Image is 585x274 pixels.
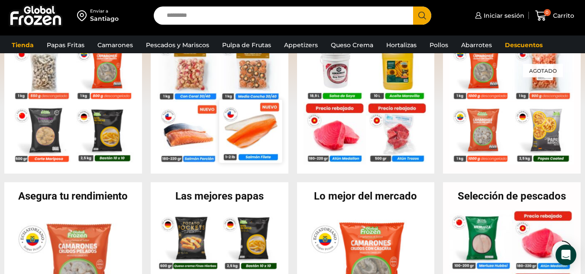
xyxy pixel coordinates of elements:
div: Enviar a [90,8,119,14]
a: Pollos [425,37,452,53]
a: Tienda [7,37,38,53]
h2: Asegura tu rendimiento [4,191,142,201]
a: Appetizers [280,37,322,53]
a: Queso Crema [326,37,378,53]
a: Pulpa de Frutas [218,37,275,53]
p: Agotado [523,64,563,77]
a: Hortalizas [382,37,421,53]
div: Santiago [90,14,119,23]
span: Carrito [551,11,574,20]
a: Descuentos [501,37,547,53]
img: address-field-icon.svg [77,8,90,23]
a: Papas Fritas [42,37,89,53]
a: Iniciar sesión [473,7,524,24]
span: Iniciar sesión [482,11,524,20]
a: Abarrotes [457,37,496,53]
div: Open Intercom Messenger [556,245,576,265]
h2: Selección de pescados [443,191,581,201]
a: 0 Carrito [533,6,576,26]
h2: Las mejores papas [151,191,288,201]
h2: Lo mejor del mercado [297,191,435,201]
a: Camarones [93,37,137,53]
button: Search button [413,6,431,25]
span: 0 [544,9,551,16]
a: Pescados y Mariscos [142,37,213,53]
